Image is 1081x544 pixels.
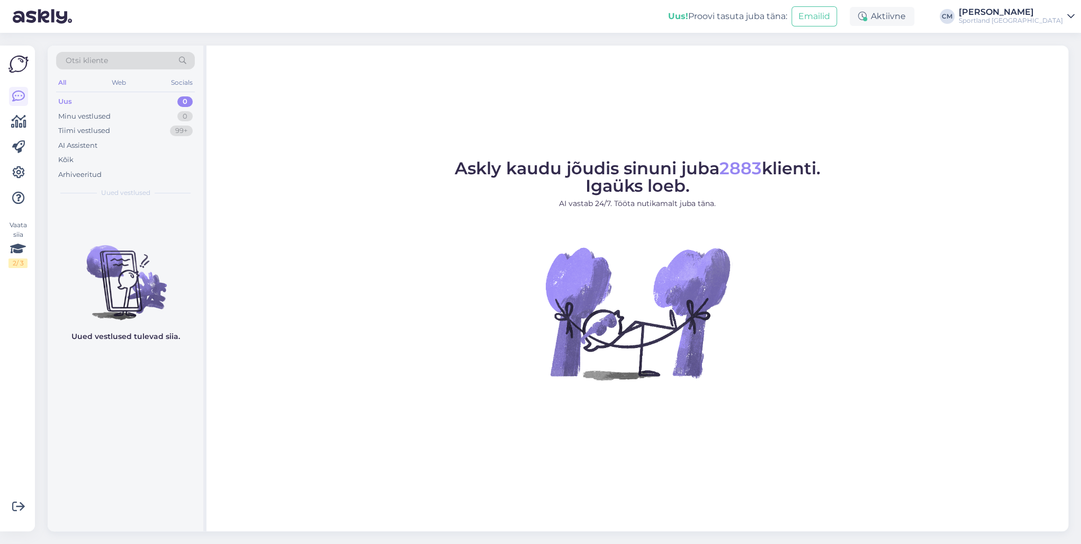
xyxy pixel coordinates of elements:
div: 99+ [170,126,193,136]
button: Emailid [791,6,837,26]
div: Aktiivne [850,7,914,26]
div: Socials [169,76,195,90]
img: No chats [48,226,203,322]
img: No Chat active [542,218,733,408]
div: Kõik [58,155,74,165]
div: Web [110,76,128,90]
div: All [56,76,68,90]
div: 2 / 3 [8,258,28,268]
div: Arhiveeritud [58,170,102,180]
img: Askly Logo [8,54,29,74]
p: Uued vestlused tulevad siia. [71,331,180,342]
span: Askly kaudu jõudis sinuni juba klienti. Igaüks loeb. [455,158,821,196]
span: 2883 [719,158,762,179]
div: AI Assistent [58,140,97,151]
div: [PERSON_NAME] [959,8,1063,16]
div: Sportland [GEOGRAPHIC_DATA] [959,16,1063,25]
div: Proovi tasuta juba täna: [668,10,787,23]
p: AI vastab 24/7. Tööta nutikamalt juba täna. [455,198,821,209]
div: 0 [177,96,193,107]
b: Uus! [668,11,688,21]
div: Minu vestlused [58,111,111,122]
span: Uued vestlused [101,188,150,198]
div: Uus [58,96,72,107]
div: Vaata siia [8,220,28,268]
span: Otsi kliente [66,55,108,66]
div: 0 [177,111,193,122]
div: CM [940,9,954,24]
div: Tiimi vestlused [58,126,110,136]
a: [PERSON_NAME]Sportland [GEOGRAPHIC_DATA] [959,8,1075,25]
